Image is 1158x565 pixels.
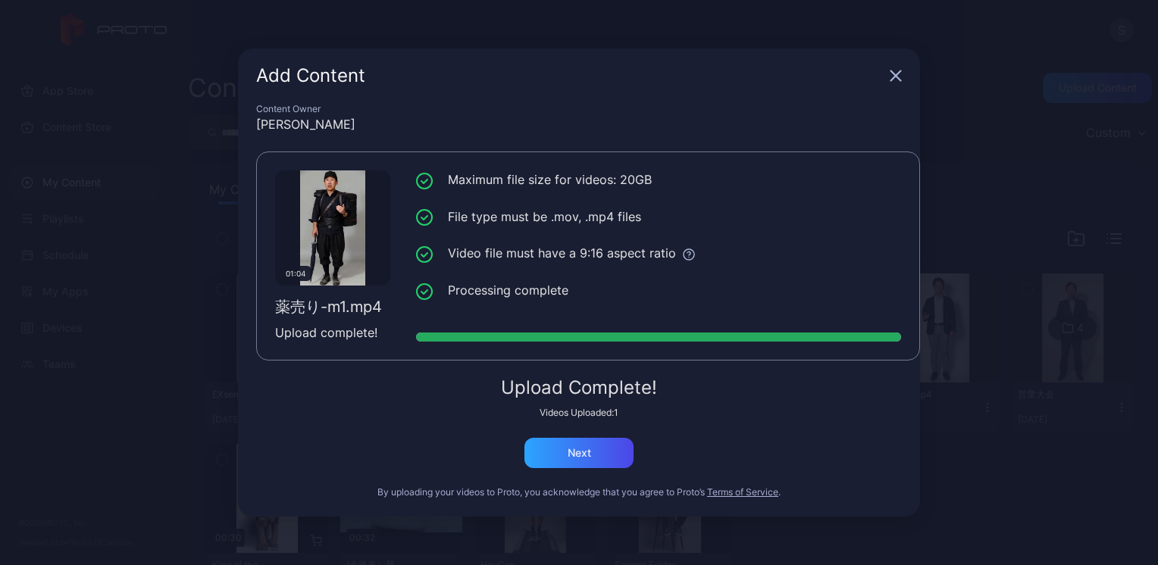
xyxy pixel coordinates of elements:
li: File type must be .mov, .mp4 files [416,208,901,226]
div: 01:04 [280,266,311,281]
div: By uploading your videos to Proto, you acknowledge that you agree to Proto’s . [256,486,902,498]
div: Upload Complete! [256,379,902,397]
div: [PERSON_NAME] [256,115,902,133]
button: Next [524,438,634,468]
div: Next [568,447,591,459]
div: Upload complete! [275,323,390,342]
button: Terms of Service [707,486,778,498]
div: Videos Uploaded: 1 [256,407,902,419]
div: Add Content [256,67,884,85]
li: Processing complete [416,281,901,300]
div: 薬売り-m1.mp4 [275,298,390,316]
li: Maximum file size for videos: 20GB [416,170,901,189]
li: Video file must have a 9:16 aspect ratio [416,244,901,263]
div: Content Owner [256,103,902,115]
